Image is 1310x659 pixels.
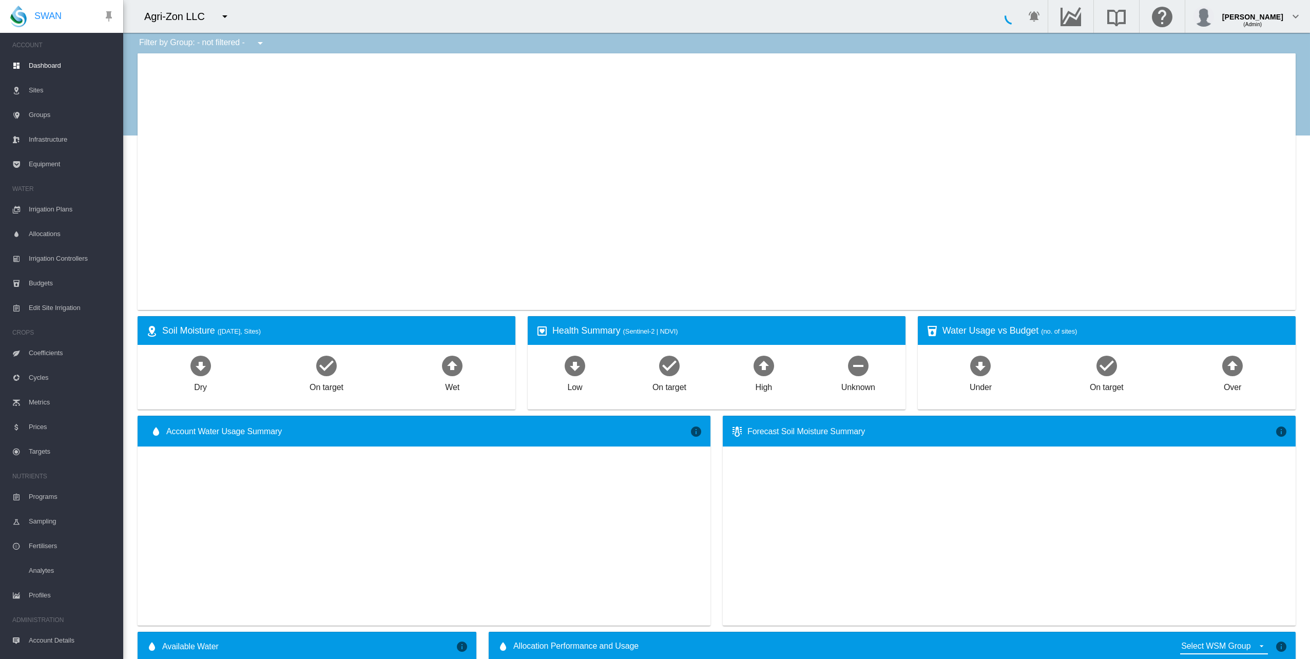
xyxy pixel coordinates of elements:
[942,324,1287,337] div: Water Usage vs Budget
[215,6,235,27] button: icon-menu-down
[1104,10,1129,23] md-icon: Search the knowledge base
[146,641,158,653] md-icon: icon-water
[29,271,115,296] span: Budgets
[690,425,702,438] md-icon: icon-information
[218,327,261,335] span: ([DATE], Sites)
[12,324,115,341] span: CROPS
[250,33,271,53] button: icon-menu-down
[146,325,158,337] md-icon: icon-map-marker-radius
[1224,378,1241,393] div: Over
[1289,10,1302,23] md-icon: icon-chevron-down
[846,353,871,378] md-icon: icon-minus-circle
[10,6,27,27] img: SWAN-Landscape-Logo-Colour-drop.png
[12,37,115,53] span: ACCOUNT
[1180,638,1268,654] md-select: {{'ALLOCATION.SELECT_GROUP' | i18next}}
[29,415,115,439] span: Prices
[456,641,468,653] md-icon: icon-information
[968,353,993,378] md-icon: icon-arrow-down-bold-circle
[29,365,115,390] span: Cycles
[29,222,115,246] span: Allocations
[131,33,274,53] div: Filter by Group: - not filtered -
[926,325,938,337] md-icon: icon-cup-water
[12,468,115,484] span: NUTRIENTS
[29,439,115,464] span: Targets
[1222,8,1283,18] div: [PERSON_NAME]
[29,53,115,78] span: Dashboard
[445,378,459,393] div: Wet
[29,628,115,653] span: Account Details
[756,378,773,393] div: High
[29,197,115,222] span: Irrigation Plans
[103,10,115,23] md-icon: icon-pin
[162,641,219,652] span: Available Water
[29,534,115,558] span: Fertilisers
[194,378,207,393] div: Dry
[144,9,214,24] div: Agri-Zon LLC
[29,390,115,415] span: Metrics
[1275,425,1287,438] md-icon: icon-information
[188,353,213,378] md-icon: icon-arrow-down-bold-circle
[219,10,231,23] md-icon: icon-menu-down
[536,325,548,337] md-icon: icon-heart-box-outline
[970,378,992,393] div: Under
[310,378,343,393] div: On target
[623,327,678,335] span: (Sentinel-2 | NDVI)
[752,353,776,378] md-icon: icon-arrow-up-bold-circle
[29,296,115,320] span: Edit Site Irrigation
[29,152,115,177] span: Equipment
[12,181,115,197] span: WATER
[29,558,115,583] span: Analytes
[440,353,465,378] md-icon: icon-arrow-up-bold-circle
[657,353,682,378] md-icon: icon-checkbox-marked-circle
[1024,6,1045,27] button: icon-bell-ring
[513,641,639,653] span: Allocation Performance and Usage
[29,246,115,271] span: Irrigation Controllers
[1041,327,1077,335] span: (no. of sites)
[1220,353,1245,378] md-icon: icon-arrow-up-bold-circle
[162,324,507,337] div: Soil Moisture
[497,641,509,653] md-icon: icon-water
[1150,10,1174,23] md-icon: Click here for help
[29,78,115,103] span: Sites
[166,426,690,437] span: Account Water Usage Summary
[29,127,115,152] span: Infrastructure
[1193,6,1214,27] img: profile.jpg
[29,484,115,509] span: Programs
[1090,378,1124,393] div: On target
[1028,10,1041,23] md-icon: icon-bell-ring
[652,378,686,393] div: On target
[747,426,1275,437] div: Forecast Soil Moisture Summary
[254,37,266,49] md-icon: icon-menu-down
[552,324,897,337] div: Health Summary
[1243,22,1262,27] span: (Admin)
[1094,353,1119,378] md-icon: icon-checkbox-marked-circle
[314,353,339,378] md-icon: icon-checkbox-marked-circle
[1058,10,1083,23] md-icon: Go to the Data Hub
[29,341,115,365] span: Coefficients
[567,378,582,393] div: Low
[1275,641,1287,653] md-icon: icon-information
[29,509,115,534] span: Sampling
[29,103,115,127] span: Groups
[841,378,875,393] div: Unknown
[29,583,115,608] span: Profiles
[12,612,115,628] span: ADMINISTRATION
[563,353,587,378] md-icon: icon-arrow-down-bold-circle
[731,425,743,438] md-icon: icon-thermometer-lines
[34,10,62,23] span: SWAN
[150,425,162,438] md-icon: icon-water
